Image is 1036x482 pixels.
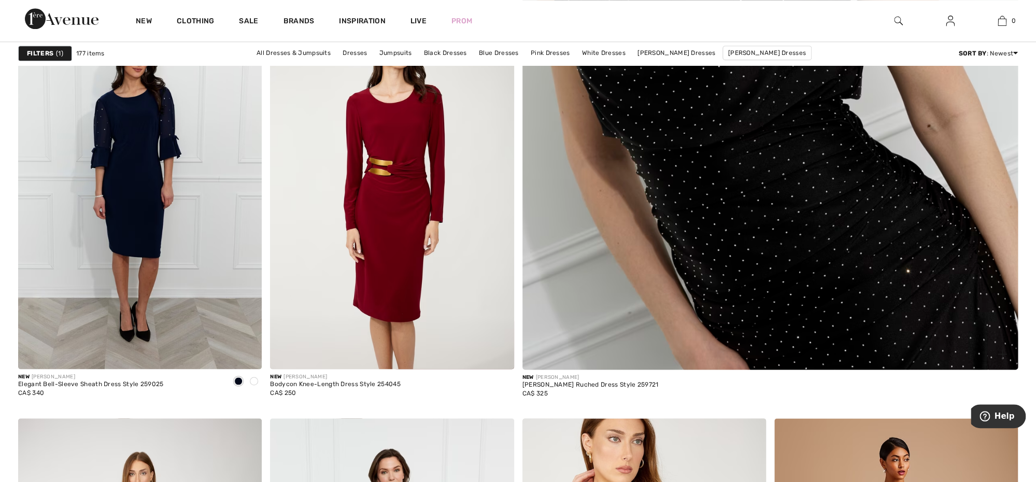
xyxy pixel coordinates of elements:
img: My Bag [998,15,1006,27]
a: Prom [451,16,472,26]
a: Pink Dresses [526,46,575,60]
div: : Newest [958,49,1018,58]
span: CA$ 325 [522,390,548,397]
div: [PERSON_NAME] [270,373,400,381]
div: Bodycon Knee-Length Dress Style 254045 [270,381,400,388]
span: 177 items [76,49,105,58]
a: Sale [239,17,258,27]
a: Sign In [938,15,963,27]
img: plus_v2.svg [998,349,1007,359]
span: New [522,374,534,380]
div: Midnight [231,373,246,390]
img: Elegant Bell-Sleeve Sheath Dress Style 259025. Midnight [18,3,262,368]
a: White Dresses [577,46,631,60]
span: CA$ 340 [18,389,44,396]
div: Imperial Blue [246,373,262,390]
span: New [18,374,30,380]
div: [PERSON_NAME] [18,373,164,381]
a: New [136,17,152,27]
iframe: Opens a widget where you can find more information [971,404,1026,430]
a: All Dresses & Jumpsuits [251,46,336,60]
a: Dresses [337,46,372,60]
a: Blue Dresses [474,46,524,60]
span: 1 [56,49,63,58]
a: [PERSON_NAME] Dresses [722,46,812,60]
a: Jumpsuits [374,46,417,60]
img: Bodycon Knee-Length Dress Style 254045. Cabernet [270,3,514,368]
div: Elegant Bell-Sleeve Sheath Dress Style 259025 [18,381,164,388]
a: [PERSON_NAME] Dresses [632,46,720,60]
a: Brands [283,17,315,27]
div: [PERSON_NAME] [522,374,659,381]
span: Inspiration [339,17,385,27]
img: 1ère Avenue [25,8,98,29]
a: Live [410,16,427,26]
a: 0 [976,15,1027,27]
span: 0 [1012,16,1016,25]
img: My Info [946,15,955,27]
a: Black Dresses [419,46,472,60]
span: CA$ 250 [270,389,296,396]
strong: Filters [27,49,53,58]
img: search the website [894,15,903,27]
a: Clothing [177,17,214,27]
strong: Sort By [958,50,986,57]
span: New [270,374,281,380]
div: [PERSON_NAME] Ruched Dress Style 259721 [522,381,659,389]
